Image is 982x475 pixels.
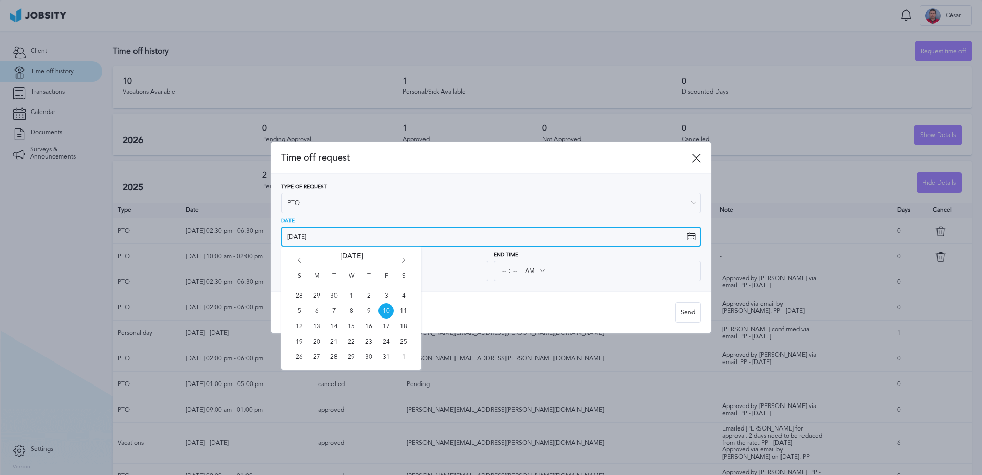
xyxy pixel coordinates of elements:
span: Fri Oct 03 2025 [378,288,394,303]
span: M [309,273,324,288]
i: Go back 1 month [295,258,304,267]
span: Wed Oct 22 2025 [344,334,359,349]
span: Wed Oct 15 2025 [344,319,359,334]
span: Wed Oct 08 2025 [344,303,359,319]
span: Sat Oct 25 2025 [396,334,411,349]
span: S [396,273,411,288]
span: Mon Oct 13 2025 [309,319,324,334]
span: Thu Oct 02 2025 [361,288,376,303]
span: Wed Oct 29 2025 [344,349,359,365]
span: Fri Oct 10 2025 [378,303,394,319]
span: Thu Oct 23 2025 [361,334,376,349]
span: Wed Oct 01 2025 [344,288,359,303]
span: Mon Oct 06 2025 [309,303,324,319]
span: Mon Sep 29 2025 [309,288,324,303]
span: Mon Oct 20 2025 [309,334,324,349]
span: Sat Oct 04 2025 [396,288,411,303]
span: Date [281,218,295,224]
span: Sun Oct 05 2025 [292,303,307,319]
span: Tue Sep 30 2025 [326,288,342,303]
span: T [361,273,376,288]
span: Fri Oct 31 2025 [378,349,394,365]
span: Sun Oct 26 2025 [292,349,307,365]
span: [DATE] [340,252,363,273]
span: Tue Oct 28 2025 [326,349,342,365]
span: : [509,267,510,275]
input: -- [510,262,520,280]
span: F [378,273,394,288]
span: Sat Oct 18 2025 [396,319,411,334]
span: Time off request [281,152,691,163]
span: W [344,273,359,288]
input: -- [500,262,509,280]
span: Sat Nov 01 2025 [396,349,411,365]
div: Send [676,303,700,323]
span: Tue Oct 07 2025 [326,303,342,319]
span: S [292,273,307,288]
span: Thu Oct 16 2025 [361,319,376,334]
span: Thu Oct 30 2025 [361,349,376,365]
i: Go forward 1 month [399,258,408,267]
span: Thu Oct 09 2025 [361,303,376,319]
span: Fri Oct 24 2025 [378,334,394,349]
button: Send [675,302,701,323]
span: T [326,273,342,288]
span: Tue Oct 21 2025 [326,334,342,349]
span: End Time [494,252,518,258]
span: Sat Oct 11 2025 [396,303,411,319]
span: Tue Oct 14 2025 [326,319,342,334]
span: Sun Oct 12 2025 [292,319,307,334]
span: Fri Oct 17 2025 [378,319,394,334]
span: Sun Sep 28 2025 [292,288,307,303]
span: Type of Request [281,184,327,190]
span: Sun Oct 19 2025 [292,334,307,349]
span: Mon Oct 27 2025 [309,349,324,365]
